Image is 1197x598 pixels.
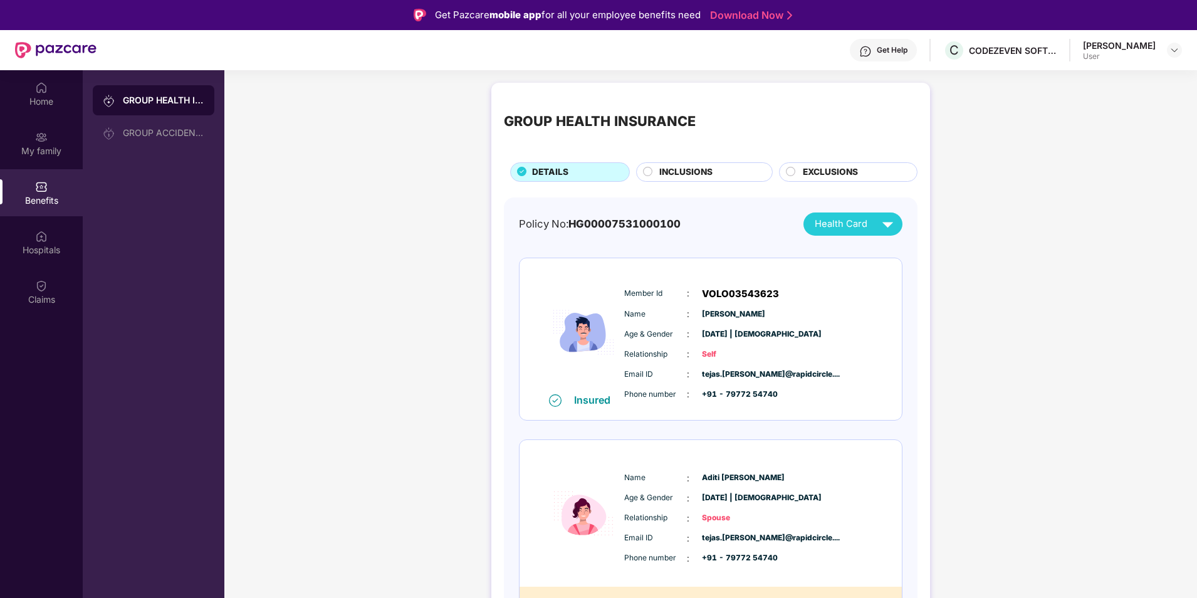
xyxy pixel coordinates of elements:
[546,453,621,574] img: icon
[702,369,765,380] span: tejas.[PERSON_NAME]@rapidcircle....
[35,280,48,292] img: svg+xml;base64,PHN2ZyBpZD0iQ2xhaW0iIHhtbG5zPSJodHRwOi8vd3d3LnczLm9yZy8yMDAwL3N2ZyIgd2lkdGg9IjIwIi...
[504,110,696,132] div: GROUP HEALTH INSURANCE
[35,131,48,144] img: svg+xml;base64,PHN2ZyB3aWR0aD0iMjAiIGhlaWdodD0iMjAiIHZpZXdCb3g9IjAgMCAyMCAyMCIgZmlsbD0ibm9uZSIgeG...
[659,165,713,179] span: INCLUSIONS
[624,288,687,300] span: Member Id
[15,42,97,58] img: New Pazcare Logo
[435,8,701,23] div: Get Pazcare for all your employee benefits need
[624,512,687,524] span: Relationship
[624,308,687,320] span: Name
[687,471,689,485] span: :
[624,369,687,380] span: Email ID
[414,9,426,21] img: Logo
[877,45,907,55] div: Get Help
[859,45,872,58] img: svg+xml;base64,PHN2ZyBpZD0iSGVscC0zMngzMiIgeG1sbnM9Imh0dHA6Ly93d3cudzMub3JnLzIwMDAvc3ZnIiB3aWR0aD...
[702,328,765,340] span: [DATE] | [DEMOGRAPHIC_DATA]
[549,394,562,407] img: svg+xml;base64,PHN2ZyB4bWxucz0iaHR0cDovL3d3dy53My5vcmcvMjAwMC9zdmciIHdpZHRoPSIxNiIgaGVpZ2h0PSIxNi...
[532,165,568,179] span: DETAILS
[702,512,765,524] span: Spouse
[519,216,681,232] div: Policy No:
[687,286,689,300] span: :
[877,213,899,235] img: svg+xml;base64,PHN2ZyB4bWxucz0iaHR0cDovL3d3dy53My5vcmcvMjAwMC9zdmciIHZpZXdCb3g9IjAgMCAyNCAyNCIgd2...
[710,9,788,22] a: Download Now
[35,81,48,94] img: svg+xml;base64,PHN2ZyBpZD0iSG9tZSIgeG1sbnM9Imh0dHA6Ly93d3cudzMub3JnLzIwMDAvc3ZnIiB3aWR0aD0iMjAiIG...
[687,367,689,381] span: :
[546,271,621,393] img: icon
[687,511,689,525] span: :
[702,349,765,360] span: Self
[687,552,689,565] span: :
[702,286,779,302] span: VOLO03543623
[103,95,115,107] img: svg+xml;base64,PHN2ZyB3aWR0aD0iMjAiIGhlaWdodD0iMjAiIHZpZXdCb3g9IjAgMCAyMCAyMCIgZmlsbD0ibm9uZSIgeG...
[624,349,687,360] span: Relationship
[35,181,48,193] img: svg+xml;base64,PHN2ZyBpZD0iQmVuZWZpdHMiIHhtbG5zPSJodHRwOi8vd3d3LnczLm9yZy8yMDAwL3N2ZyIgd2lkdGg9Ij...
[687,307,689,321] span: :
[687,347,689,361] span: :
[687,532,689,545] span: :
[1083,51,1156,61] div: User
[123,94,204,107] div: GROUP HEALTH INSURANCE
[624,552,687,564] span: Phone number
[624,532,687,544] span: Email ID
[687,327,689,341] span: :
[103,127,115,140] img: svg+xml;base64,PHN2ZyB3aWR0aD0iMjAiIGhlaWdodD0iMjAiIHZpZXdCb3g9IjAgMCAyMCAyMCIgZmlsbD0ibm9uZSIgeG...
[702,552,765,564] span: +91 - 79772 54740
[624,328,687,340] span: Age & Gender
[969,45,1057,56] div: CODEZEVEN SOFTWARE PRIVATE LIMITED
[687,491,689,505] span: :
[489,9,541,21] strong: mobile app
[803,165,858,179] span: EXCLUSIONS
[574,394,618,406] div: Insured
[568,218,681,230] span: HG00007531000100
[687,387,689,401] span: :
[702,308,765,320] span: [PERSON_NAME]
[624,389,687,401] span: Phone number
[123,128,204,138] div: GROUP ACCIDENTAL INSURANCE
[702,472,765,484] span: Aditi [PERSON_NAME]
[949,43,959,58] span: C
[1083,39,1156,51] div: [PERSON_NAME]
[702,492,765,504] span: [DATE] | [DEMOGRAPHIC_DATA]
[787,9,792,22] img: Stroke
[702,532,765,544] span: tejas.[PERSON_NAME]@rapidcircle....
[702,389,765,401] span: +91 - 79772 54740
[803,212,902,236] button: Health Card
[1169,45,1179,55] img: svg+xml;base64,PHN2ZyBpZD0iRHJvcGRvd24tMzJ4MzIiIHhtbG5zPSJodHRwOi8vd3d3LnczLm9yZy8yMDAwL3N2ZyIgd2...
[624,492,687,504] span: Age & Gender
[815,217,867,231] span: Health Card
[35,230,48,243] img: svg+xml;base64,PHN2ZyBpZD0iSG9zcGl0YWxzIiB4bWxucz0iaHR0cDovL3d3dy53My5vcmcvMjAwMC9zdmciIHdpZHRoPS...
[624,472,687,484] span: Name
